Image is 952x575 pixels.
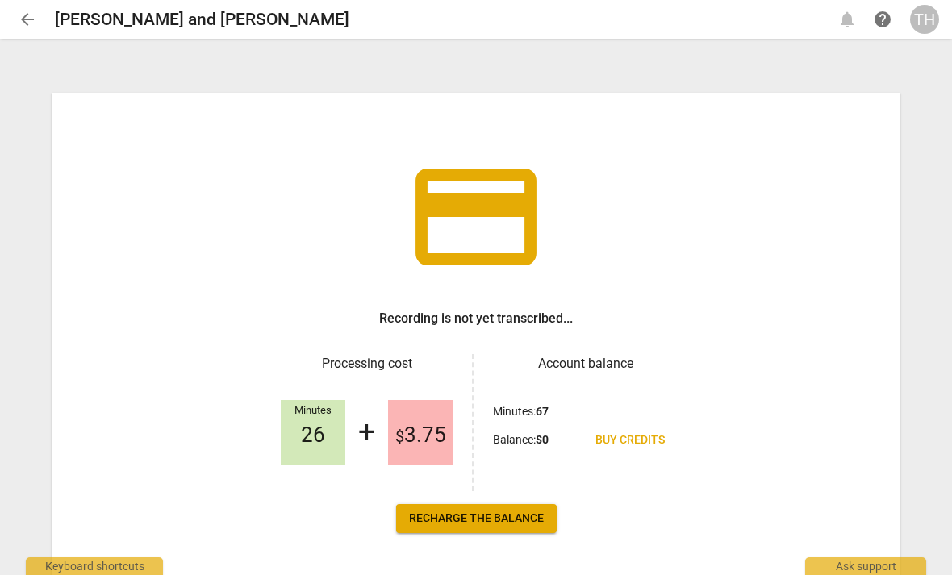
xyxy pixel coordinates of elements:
button: TH [910,5,939,34]
h3: Recording is not yet transcribed... [379,309,573,328]
a: Recharge the balance [396,504,557,533]
a: Buy credits [582,426,678,455]
div: Keyboard shortcuts [26,557,163,575]
span: $ [395,427,404,446]
h2: [PERSON_NAME] and [PERSON_NAME] [55,10,349,30]
span: arrow_back [18,10,37,29]
b: 67 [536,405,549,418]
p: Balance : [493,431,549,448]
div: Minutes [281,405,345,417]
h3: Account balance [493,354,678,373]
div: Ask support [805,557,926,575]
div: + [358,415,375,450]
span: Buy credits [595,432,665,448]
b: $ 0 [536,433,549,446]
p: Minutes : [493,403,549,420]
a: Help [868,5,897,34]
span: 3.75 [395,423,446,448]
h3: Processing cost [274,354,459,373]
span: credit_card [403,144,549,290]
span: help [873,10,892,29]
span: 26 [301,423,325,448]
span: Recharge the balance [409,510,544,527]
